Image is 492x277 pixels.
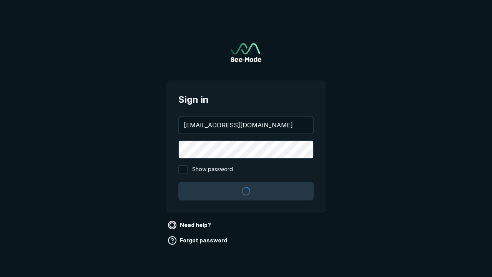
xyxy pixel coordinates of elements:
span: Show password [192,165,233,174]
a: Forgot password [166,234,230,247]
a: Go to sign in [231,43,261,62]
img: See-Mode Logo [231,43,261,62]
span: Sign in [178,93,314,107]
a: Need help? [166,219,214,231]
input: your@email.com [179,117,313,133]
